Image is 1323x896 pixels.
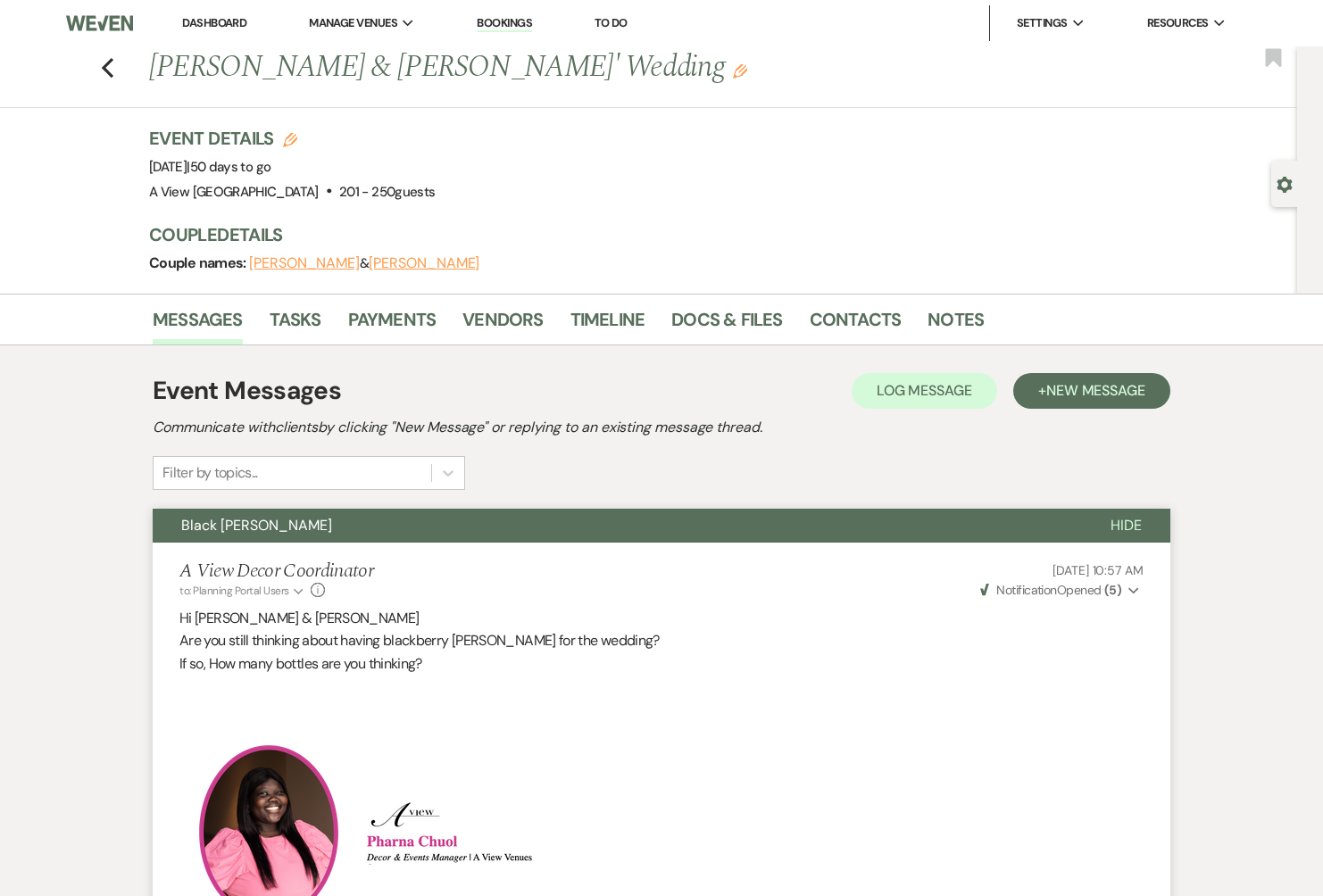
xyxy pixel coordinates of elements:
[181,516,332,535] span: Black [PERSON_NAME]
[671,305,782,344] a: Docs & Files
[179,629,1144,652] p: Are you still thinking about having blackberry [PERSON_NAME] for the wedding?
[1017,14,1068,32] span: Settings
[852,373,997,409] button: Log Message
[249,254,479,272] span: &
[928,305,984,344] a: Notes
[1147,14,1209,32] span: Resources
[1104,582,1121,598] strong: ( 5 )
[339,183,435,201] span: 201 - 250 guests
[179,560,373,583] h5: A View Decor Coordinator
[1082,509,1170,543] button: Hide
[149,183,319,201] span: A View [GEOGRAPHIC_DATA]
[1046,381,1145,400] span: New Message
[179,583,306,599] button: to: Planning Portal Users
[179,584,289,598] span: to: Planning Portal Users
[182,15,246,30] a: Dashboard
[190,158,271,176] span: 50 days to go
[149,158,270,176] span: [DATE]
[980,582,1121,598] span: Opened
[153,305,243,344] a: Messages
[149,46,949,89] h1: [PERSON_NAME] & [PERSON_NAME]' Wedding
[462,305,543,344] a: Vendors
[149,126,435,151] h3: Event Details
[595,15,628,30] a: To Do
[810,305,902,344] a: Contacts
[149,253,249,272] span: Couple names:
[162,462,258,484] div: Filter by topics...
[249,256,360,270] button: [PERSON_NAME]
[1053,562,1144,578] span: [DATE] 10:57 AM
[153,372,341,410] h1: Event Messages
[369,256,479,270] button: [PERSON_NAME]
[309,14,397,32] span: Manage Venues
[1111,516,1142,535] span: Hide
[1013,373,1170,409] button: +New Message
[66,4,133,42] img: Weven Logo
[877,381,972,400] span: Log Message
[153,509,1082,543] button: Black [PERSON_NAME]
[477,15,532,32] a: Bookings
[996,582,1056,598] span: Notification
[270,305,321,344] a: Tasks
[361,801,559,865] img: Screenshot 2025-04-02 at 3.30.15 PM.png
[149,222,1149,247] h3: Couple Details
[348,305,437,344] a: Payments
[179,652,1144,676] p: If so, How many bottles are you thinking?
[978,581,1144,600] button: NotificationOpened (5)
[179,607,1144,630] p: Hi [PERSON_NAME] & [PERSON_NAME]
[153,417,1170,438] h2: Communicate with clients by clicking "New Message" or replying to an existing message thread.
[570,305,645,344] a: Timeline
[1277,175,1293,192] button: Open lead details
[187,158,270,176] span: |
[733,62,747,79] button: Edit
